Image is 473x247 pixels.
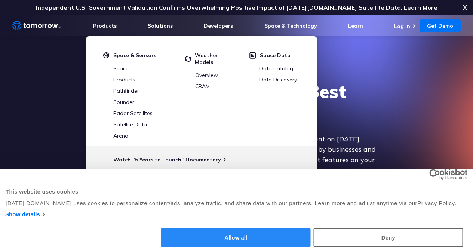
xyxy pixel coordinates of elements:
[249,52,256,59] img: space-data.svg
[113,132,128,139] a: Arena
[264,22,317,29] a: Space & Technology
[6,199,467,208] div: [DATE][DOMAIN_NAME] uses cookies to personalize content/ads, analyze traffic, and share data with...
[12,20,61,31] a: Home link
[161,228,311,247] button: Allow all
[348,22,363,29] a: Learn
[259,65,293,72] a: Data Catalog
[113,121,147,128] a: Satellite Data
[36,4,437,11] a: Independent U.S. Government Validation Confirms Overwhelming Positive Impact of [DATE][DOMAIN_NAM...
[113,87,139,94] a: Pathfinder
[185,52,191,65] img: cycled.svg
[402,169,467,180] a: Usercentrics Cookiebot - opens in a new window
[195,72,218,78] a: Overview
[113,76,135,83] a: Products
[113,110,153,117] a: Radar Satellites
[195,83,210,90] a: CBAM
[148,22,173,29] a: Solutions
[103,52,110,59] img: satelight.svg
[113,65,129,72] a: Space
[113,99,134,105] a: Sounder
[417,200,455,206] a: Privacy Policy
[420,19,461,32] a: Get Demo
[259,76,297,83] a: Data Discovery
[313,228,463,247] button: Deny
[204,22,233,29] a: Developers
[113,52,156,59] span: Space & Sensors
[5,210,44,219] a: Show details
[93,22,117,29] a: Products
[6,187,467,196] div: This website uses cookies
[195,52,236,65] span: Weather Models
[394,23,410,30] a: Log In
[113,156,221,163] a: Watch “6 Years to Launch” Documentary
[260,52,291,59] span: Space Data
